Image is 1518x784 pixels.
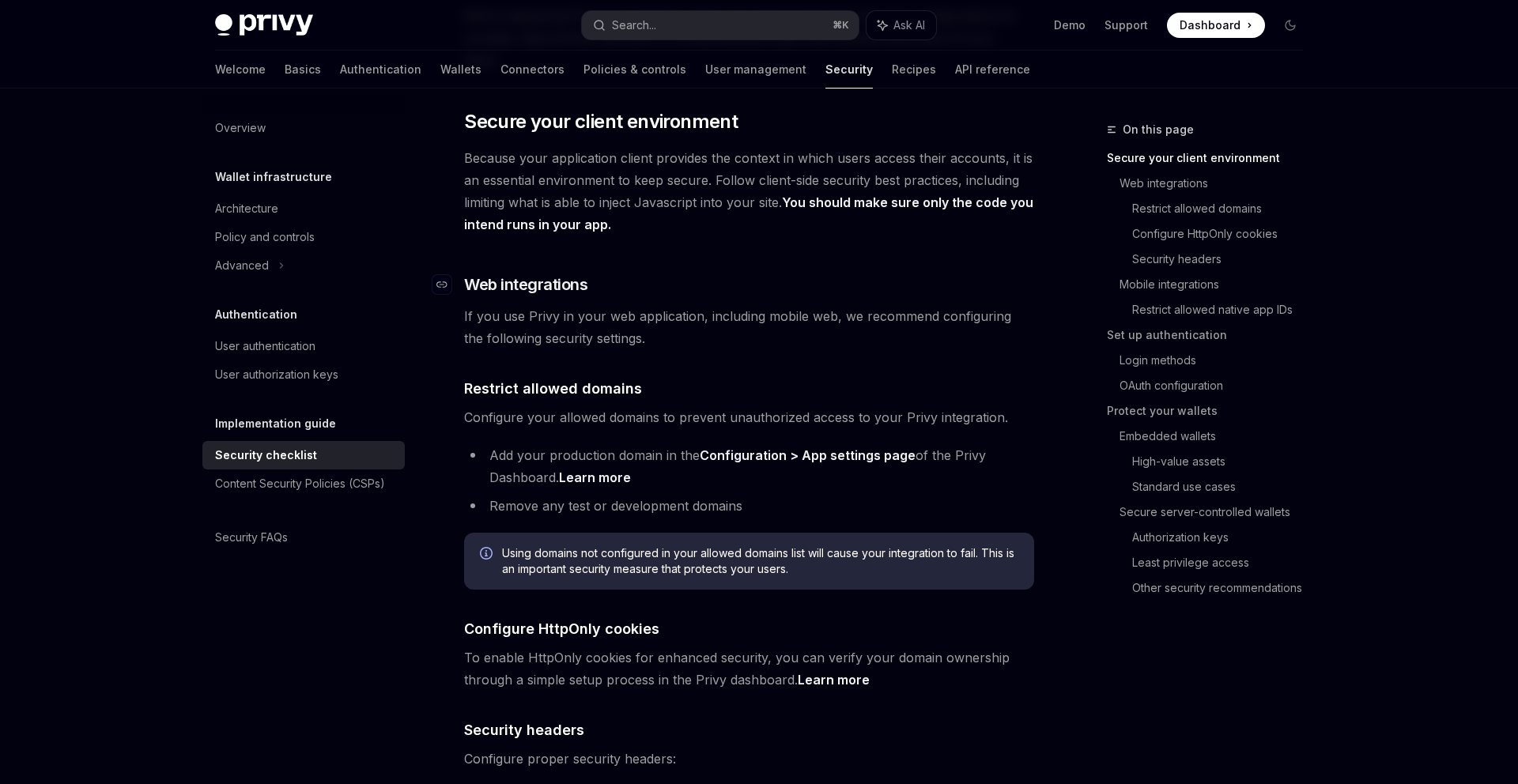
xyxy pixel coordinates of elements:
a: Restrict allowed domains [1132,196,1316,221]
span: Configure your allowed domains to prevent unauthorized access to your Privy integration. [464,406,1034,428]
a: Security checklist [202,441,405,469]
a: High-value assets [1132,449,1316,474]
a: API reference [955,51,1030,89]
button: Ask AI [867,11,936,40]
div: Content Security Policies (CSPs) [215,474,385,493]
a: Mobile integrations [1120,272,1316,297]
span: Web integrations [464,273,587,296]
div: Security checklist [215,446,317,465]
a: Architecture [202,194,405,223]
span: Ask AI [893,17,925,33]
li: Add your production domain in the of the Privy Dashboard. [464,444,1034,488]
span: To enable HttpOnly cookies for enhanced security, you can verify your domain ownership through a ... [464,646,1034,691]
svg: Info [480,547,496,563]
a: User authorization keys [202,360,405,389]
a: Authorization keys [1132,525,1316,550]
a: Protect your wallets [1107,398,1316,424]
a: Security FAQs [202,523,405,552]
div: Architecture [215,199,278,218]
a: OAuth configuration [1120,373,1316,398]
a: Dashboard [1167,13,1265,38]
a: Secure your client environment [1107,145,1316,171]
span: ⌘ K [833,19,849,32]
img: dark logo [215,14,313,36]
div: Policy and controls [215,228,315,247]
button: Toggle dark mode [1278,13,1303,38]
a: User authentication [202,332,405,360]
a: Recipes [892,51,936,89]
div: User authorization keys [215,365,338,384]
h5: Authentication [215,305,297,324]
span: Restrict allowed domains [464,378,642,399]
div: Search... [612,16,656,35]
a: Basics [285,51,321,89]
div: User authentication [215,337,315,356]
a: Content Security Policies (CSPs) [202,469,405,498]
span: Because your application client provides the context in which users access their accounts, it is ... [464,147,1034,236]
div: Overview [215,119,266,138]
a: Learn more [798,672,870,688]
a: Web integrations [1120,171,1316,196]
button: Search...⌘K [582,11,859,40]
a: Welcome [215,51,266,89]
a: Demo [1054,17,1086,33]
a: Policies & controls [583,51,686,89]
div: Advanced [215,256,269,275]
a: Configure HttpOnly cookies [1132,221,1316,247]
a: Navigate to header [432,273,464,296]
span: Dashboard [1180,17,1240,33]
a: Login methods [1120,348,1316,373]
a: Security headers [1132,247,1316,272]
a: Authentication [340,51,421,89]
a: User management [705,51,806,89]
span: Secure your client environment [464,109,738,134]
a: Wallets [440,51,481,89]
a: Embedded wallets [1120,424,1316,449]
h5: Wallet infrastructure [215,168,332,187]
a: Support [1105,17,1148,33]
a: Other security recommendations [1132,575,1316,601]
span: On this page [1123,120,1194,139]
a: Standard use cases [1132,474,1316,499]
a: Restrict allowed native app IDs [1132,297,1316,322]
a: Overview [202,114,405,142]
a: Security [825,51,873,89]
span: If you use Privy in your web application, including mobile web, we recommend configuring the foll... [464,305,1034,349]
span: Security headers [464,719,584,741]
a: Connectors [500,51,565,89]
a: Secure server-controlled wallets [1120,499,1316,525]
a: Set up authentication [1107,322,1316,348]
a: Least privilege access [1132,550,1316,575]
a: Policy and controls [202,223,405,251]
a: Configuration > App settings page [700,447,916,464]
span: Configure HttpOnly cookies [464,618,659,639]
li: Remove any test or development domains [464,495,1034,517]
span: Using domains not configured in your allowed domains list will cause your integration to fail. Th... [502,545,1018,577]
span: Configure proper security headers: [464,748,1034,770]
a: Learn more [559,469,631,486]
div: Security FAQs [215,528,288,547]
h5: Implementation guide [215,414,336,433]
